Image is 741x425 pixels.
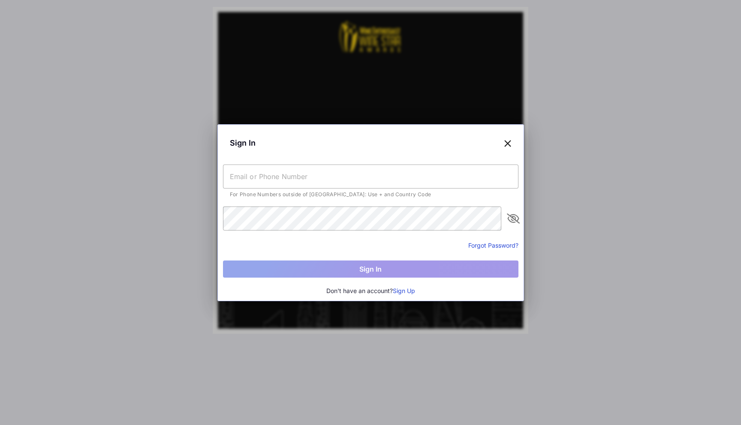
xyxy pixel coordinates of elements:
[223,165,518,189] input: Email or Phone Number
[393,286,415,296] button: Sign Up
[468,241,518,250] button: Forgot Password?
[508,213,518,224] i: appended action
[230,137,256,149] span: Sign In
[223,286,518,296] div: Don't have an account?
[230,192,512,197] div: For Phone Numbers outside of [GEOGRAPHIC_DATA]: Use + and Country Code
[223,260,518,278] button: Sign In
